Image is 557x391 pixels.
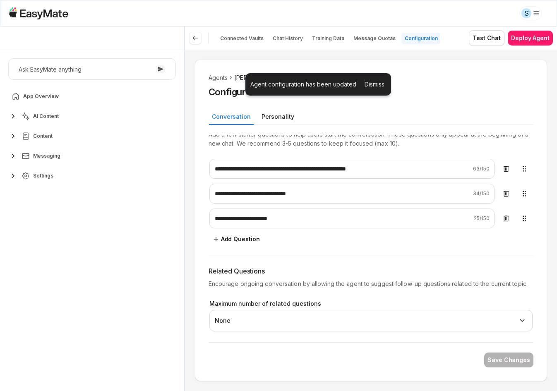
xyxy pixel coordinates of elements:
[209,73,228,82] li: Agents
[405,35,438,42] p: Configuration
[209,233,263,246] button: Add Question
[312,35,344,42] p: Training Data
[8,128,176,144] button: Content
[8,108,176,125] button: AI Content
[209,73,533,82] nav: breadcrumb
[234,73,281,82] span: [PERSON_NAME]
[33,153,60,159] span: Messaging
[33,173,53,179] span: Settings
[508,31,553,46] button: Deploy Agent
[353,35,396,42] p: Message Quotas
[209,86,267,98] h2: Configuration
[471,215,490,222] p: 25 / 150
[220,35,264,42] p: Connected Vaults
[209,266,533,276] p: Related Questions
[8,148,176,164] button: Messaging
[209,110,253,123] button: Conversation
[471,165,490,173] p: 63 / 150
[469,30,504,46] button: Test Chat
[521,8,531,18] div: S
[250,80,356,89] div: Agent configuration has been updated
[471,190,490,197] p: 34 / 150
[8,58,176,80] button: Ask EasyMate anything
[8,88,176,105] a: App Overview
[23,93,59,100] span: App Overview
[209,130,533,148] p: Add a few starter questions to help users start the conversation. These questions only appear at ...
[363,78,387,91] span: Dismiss
[33,113,59,120] span: AI Content
[8,168,176,184] button: Settings
[273,35,303,42] p: Chat History
[258,110,297,123] button: Personality
[33,133,53,139] span: Content
[209,279,533,288] p: Encourage ongoing conversation by allowing the agent to suggest follow-up questions related to th...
